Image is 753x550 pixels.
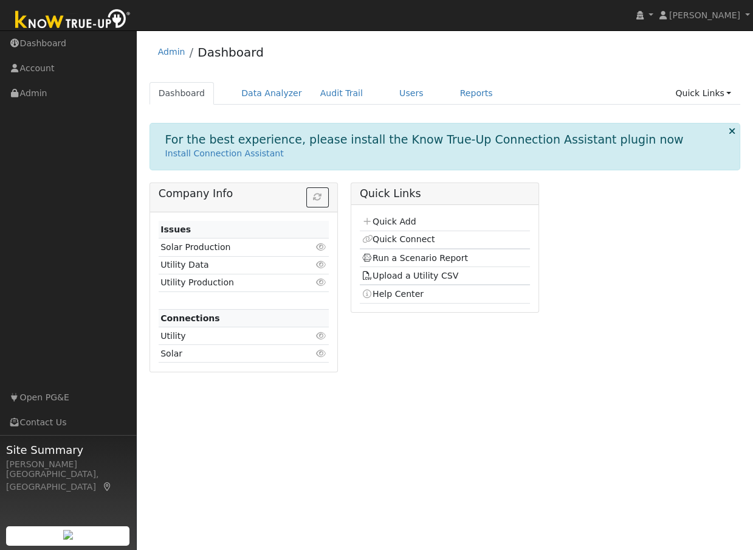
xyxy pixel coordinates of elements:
div: [GEOGRAPHIC_DATA], [GEOGRAPHIC_DATA] [6,468,130,493]
a: Quick Links [666,82,740,105]
i: Click to view [316,260,327,269]
td: Utility [159,327,301,345]
span: [PERSON_NAME] [669,10,740,20]
a: Quick Add [362,217,416,226]
td: Solar Production [159,238,301,256]
i: Click to view [316,278,327,287]
a: Dashboard [198,45,264,60]
h5: Company Info [159,187,329,200]
a: Run a Scenario Report [362,253,468,263]
i: Click to view [316,332,327,340]
a: Data Analyzer [232,82,311,105]
strong: Issues [160,225,191,234]
a: Audit Trail [311,82,372,105]
a: Upload a Utility CSV [362,271,458,280]
img: retrieve [63,530,73,540]
a: Admin [158,47,185,57]
h5: Quick Links [360,187,530,200]
span: Site Summary [6,442,130,458]
td: Utility Production [159,274,301,291]
td: Utility Data [159,256,301,274]
a: Map [102,482,113,492]
a: Help Center [362,289,424,299]
a: Reports [451,82,502,105]
a: Quick Connect [362,234,435,244]
td: Solar [159,345,301,363]
i: Click to view [316,243,327,251]
h1: For the best experience, please install the Know True-Up Connection Assistant plugin now [165,133,684,147]
div: [PERSON_NAME] [6,458,130,471]
img: Know True-Up [9,7,137,34]
a: Dashboard [150,82,215,105]
strong: Connections [160,313,220,323]
i: Click to view [316,349,327,358]
a: Users [390,82,433,105]
a: Install Connection Assistant [165,148,284,158]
